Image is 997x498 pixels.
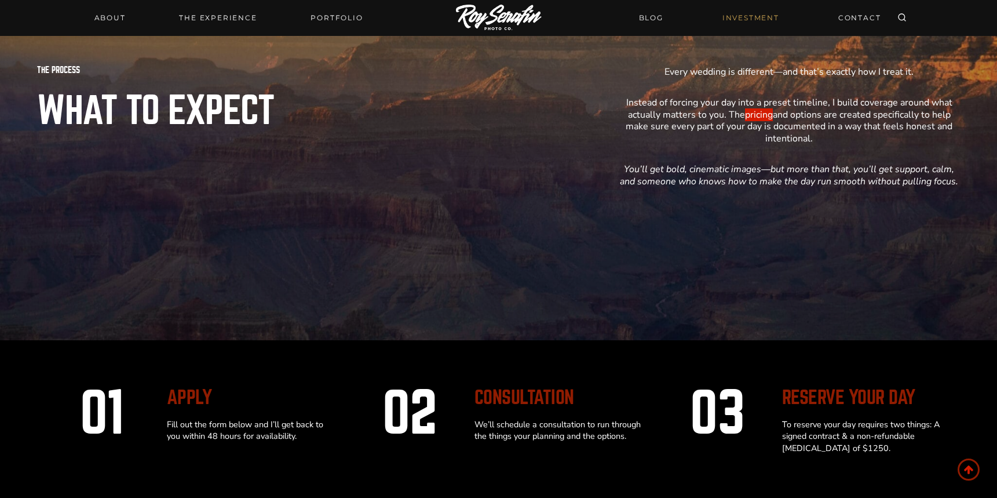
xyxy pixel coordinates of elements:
[619,97,960,145] p: Instead of forcing your day into a preset timeline, I build coverage around what actually matters...
[632,8,670,28] a: BLOG
[782,419,951,455] p: To reserve your day requires two things: A signed contract & a non-refundable [MEDICAL_DATA] of $...
[632,8,888,28] nav: Secondary Navigation
[87,10,133,26] a: About
[37,66,563,74] h3: The process
[172,10,264,26] a: THE EXPERIENCE
[831,8,888,28] a: CONTACT
[619,66,960,78] p: Every wedding is different—and that’s exactly how I treat it.
[715,8,786,28] a: INVESTMENT
[782,387,951,409] h2: Reserve your day
[745,108,773,121] a: pricing
[620,163,958,188] em: You’ll get bold, cinematic images—but more than that, you’ll get support, calm, and someone who k...
[37,93,563,130] h2: What to expect
[354,387,465,442] h2: 02
[894,10,910,26] button: View Search Form
[958,459,980,481] a: Scroll to top
[474,387,643,409] h2: Consultation
[456,5,542,32] img: Logo of Roy Serafin Photo Co., featuring stylized text in white on a light background, representi...
[474,419,643,443] p: We’ll schedule a consultation to run through the things your planning and the options.
[167,419,335,443] p: Fill out the form below and I’ll get back to you within 48 hours for availability.
[167,387,335,409] h2: Apply
[662,387,773,442] h2: 03
[304,10,370,26] a: Portfolio
[87,10,370,26] nav: Primary Navigation
[46,387,158,442] h2: 01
